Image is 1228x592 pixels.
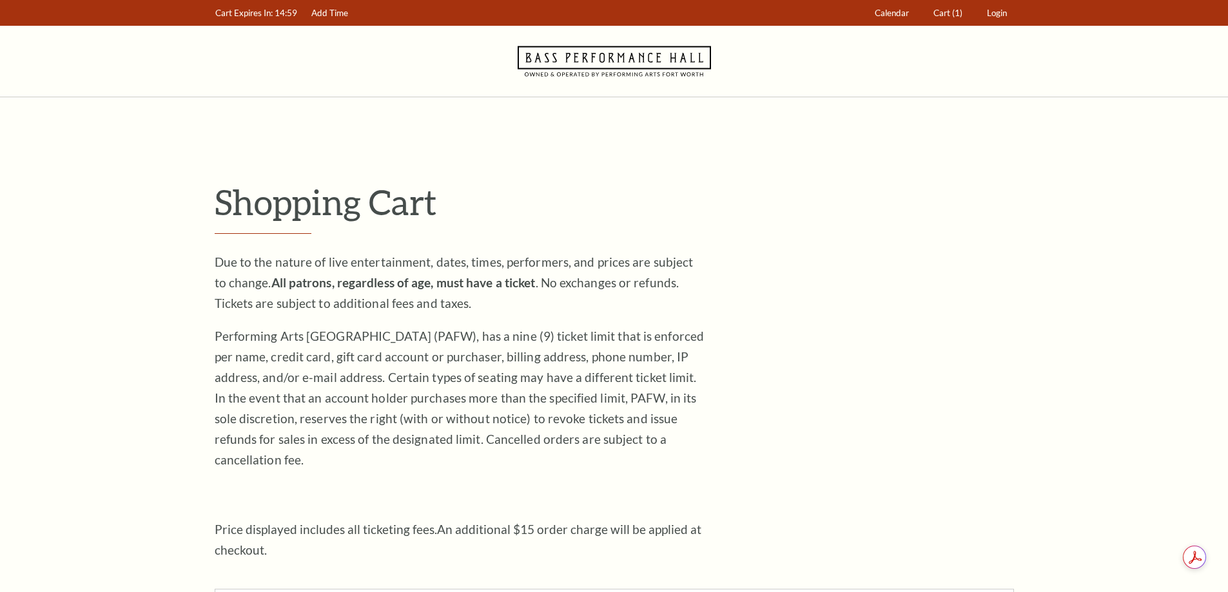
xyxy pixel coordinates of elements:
a: Calendar [868,1,915,26]
span: Due to the nature of live entertainment, dates, times, performers, and prices are subject to chan... [215,254,694,310]
a: Login [980,1,1013,26]
span: Login [987,8,1007,18]
span: Cart Expires In: [215,8,273,18]
span: 14:59 [275,8,297,18]
a: Cart (1) [927,1,968,26]
p: Performing Arts [GEOGRAPHIC_DATA] (PAFW), has a nine (9) ticket limit that is enforced per name, ... [215,326,705,470]
p: Price displayed includes all ticketing fees. [215,519,705,560]
span: Calendar [875,8,909,18]
p: Shopping Cart [215,181,1014,223]
span: An additional $15 order charge will be applied at checkout. [215,522,701,557]
strong: All patrons, regardless of age, must have a ticket [271,275,536,290]
span: Cart [933,8,950,18]
span: (1) [952,8,962,18]
a: Add Time [305,1,354,26]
